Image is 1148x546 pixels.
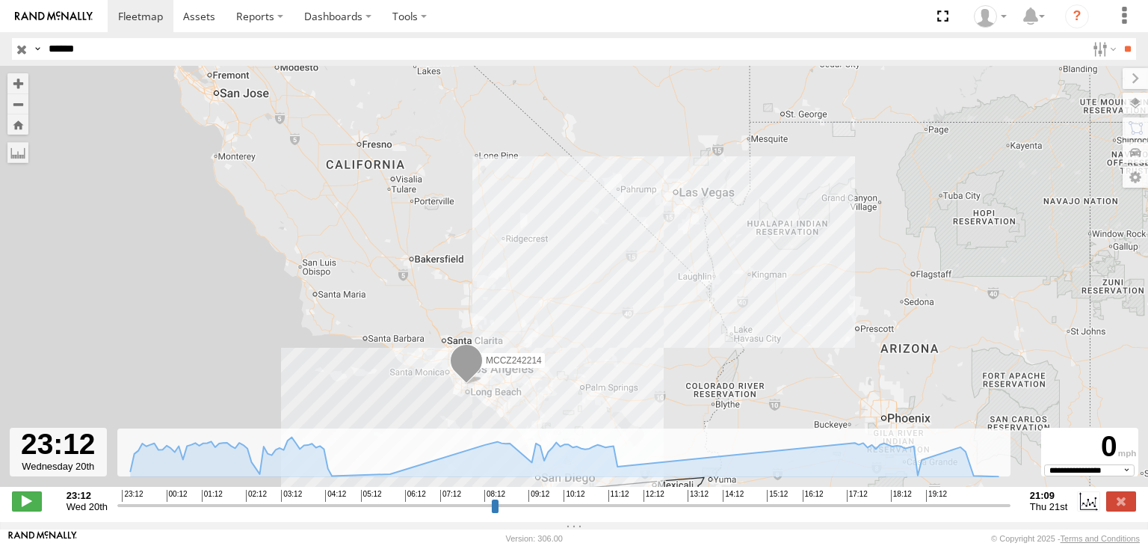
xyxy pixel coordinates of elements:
span: 07:12 [440,490,461,502]
span: 18:12 [891,490,912,502]
label: Search Filter Options [1087,38,1119,60]
span: 00:12 [167,490,188,502]
span: 16:12 [803,490,824,502]
strong: 23:12 [67,490,108,501]
div: 0 [1043,430,1136,464]
button: Zoom out [7,93,28,114]
div: © Copyright 2025 - [991,534,1140,543]
div: Version: 306.00 [506,534,563,543]
span: 15:12 [767,490,788,502]
span: 19:12 [926,490,947,502]
label: Search Query [31,38,43,60]
label: Map Settings [1123,167,1148,188]
span: 05:12 [361,490,382,502]
strong: 21:09 [1030,490,1067,501]
span: 17:12 [847,490,868,502]
span: 06:12 [405,490,426,502]
label: Close [1106,491,1136,511]
button: Zoom in [7,73,28,93]
span: 11:12 [608,490,629,502]
span: 08:12 [484,490,505,502]
span: 23:12 [122,490,143,502]
div: Zulema McIntosch [969,5,1012,28]
label: Play/Stop [12,491,42,511]
span: 03:12 [281,490,302,502]
span: MCCZ242214 [486,355,542,366]
span: 10:12 [564,490,584,502]
span: 14:12 [723,490,744,502]
span: 13:12 [688,490,709,502]
span: 09:12 [528,490,549,502]
a: Terms and Conditions [1061,534,1140,543]
span: 04:12 [325,490,346,502]
span: 02:12 [246,490,267,502]
span: Thu 21st Aug 2025 [1030,501,1067,512]
span: 01:12 [202,490,223,502]
i: ? [1065,4,1089,28]
img: rand-logo.svg [15,11,93,22]
button: Zoom Home [7,114,28,135]
span: Wed 20th Aug 2025 [67,501,108,512]
label: Measure [7,142,28,163]
span: 12:12 [644,490,664,502]
a: Visit our Website [8,531,77,546]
